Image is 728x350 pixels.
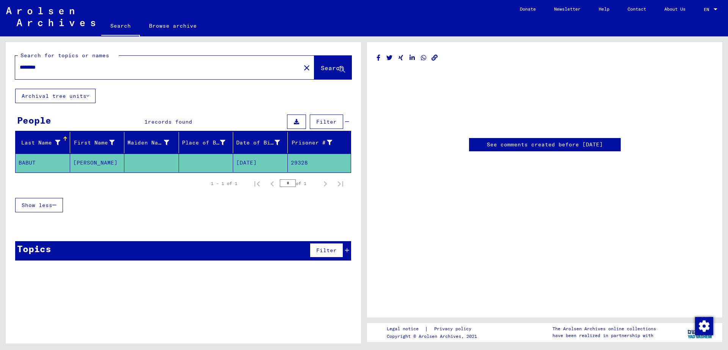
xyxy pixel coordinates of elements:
[291,137,342,149] div: Prisoner #
[695,317,713,335] img: Change consent
[552,332,656,339] p: have been realized in partnership with
[408,53,416,63] button: Share on LinkedIn
[302,63,311,72] mat-icon: close
[233,132,288,153] mat-header-cell: Date of Birth
[431,53,439,63] button: Copy link
[288,132,351,153] mat-header-cell: Prisoner #
[127,139,169,147] div: Maiden Name
[16,154,70,172] mat-cell: BABUT
[265,176,280,191] button: Previous page
[318,176,333,191] button: Next page
[487,141,603,149] a: See comments created before [DATE]
[321,64,344,72] span: Search
[333,176,348,191] button: Last page
[15,198,63,212] button: Show less
[211,180,237,187] div: 1 – 1 of 1
[314,56,351,79] button: Search
[144,118,148,125] span: 1
[291,139,333,147] div: Prisoner #
[299,60,314,75] button: Clear
[182,137,235,149] div: Place of Birth
[73,137,124,149] div: First Name
[310,243,343,257] button: Filter
[17,113,51,127] div: People
[280,180,318,187] div: of 1
[16,132,70,153] mat-header-cell: Last Name
[148,118,192,125] span: records found
[375,53,383,63] button: Share on Facebook
[15,89,96,103] button: Archival tree units
[420,53,428,63] button: Share on WhatsApp
[140,17,206,35] a: Browse archive
[6,7,95,26] img: Arolsen_neg.svg
[387,325,425,333] a: Legal notice
[19,139,60,147] div: Last Name
[316,118,337,125] span: Filter
[19,137,70,149] div: Last Name
[182,139,226,147] div: Place of Birth
[387,325,480,333] div: |
[249,176,265,191] button: First page
[73,139,115,147] div: First Name
[233,154,288,172] mat-cell: [DATE]
[316,247,337,254] span: Filter
[236,137,289,149] div: Date of Birth
[20,52,109,59] mat-label: Search for topics or names
[428,325,480,333] a: Privacy policy
[127,137,179,149] div: Maiden Name
[288,154,351,172] mat-cell: 29328
[22,202,52,209] span: Show less
[387,333,480,340] p: Copyright © Arolsen Archives, 2021
[552,325,656,332] p: The Arolsen Archives online collections
[236,139,280,147] div: Date of Birth
[686,323,714,342] img: yv_logo.png
[179,132,234,153] mat-header-cell: Place of Birth
[17,242,51,256] div: Topics
[101,17,140,36] a: Search
[386,53,394,63] button: Share on Twitter
[124,132,179,153] mat-header-cell: Maiden Name
[70,154,125,172] mat-cell: [PERSON_NAME]
[310,115,343,129] button: Filter
[704,7,712,12] span: EN
[70,132,125,153] mat-header-cell: First Name
[397,53,405,63] button: Share on Xing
